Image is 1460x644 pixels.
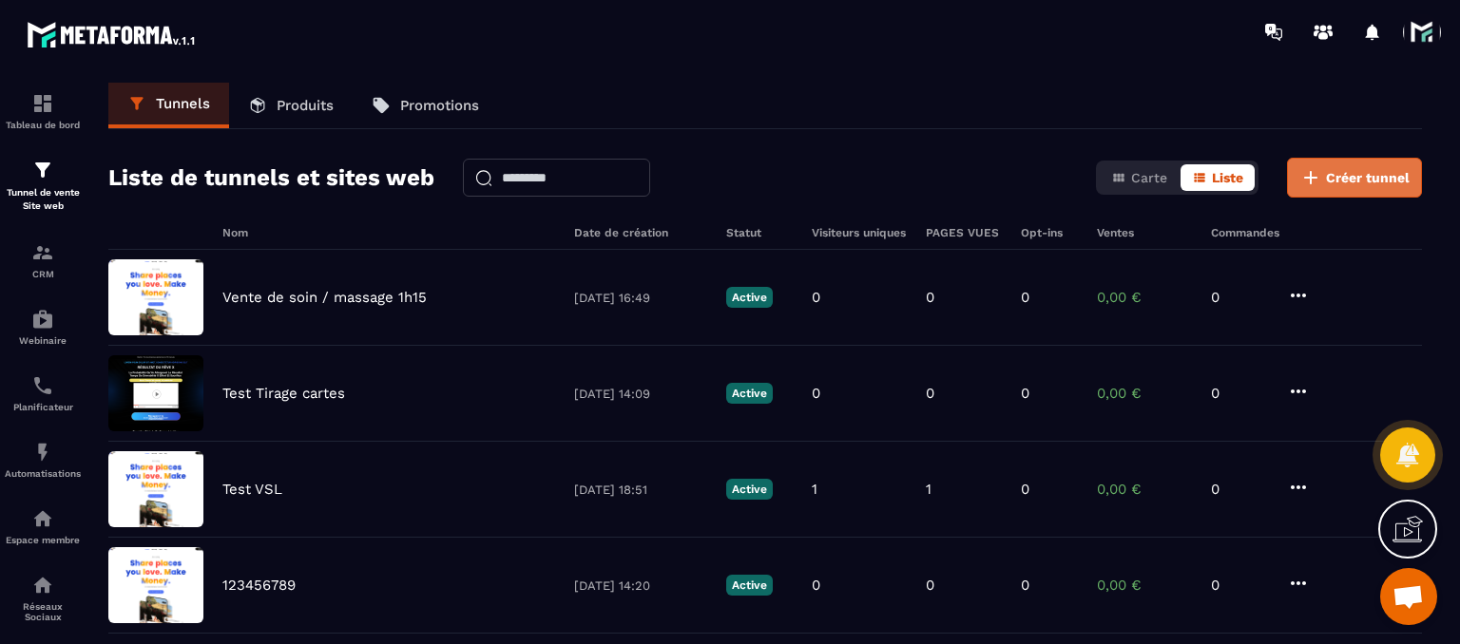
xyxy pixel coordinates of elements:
[353,83,498,128] a: Promotions
[1211,289,1268,306] p: 0
[1097,226,1192,239] h6: Ventes
[1326,168,1410,187] span: Créer tunnel
[1211,226,1279,239] h6: Commandes
[926,481,932,498] p: 1
[574,483,707,497] p: [DATE] 18:51
[574,387,707,401] p: [DATE] 14:09
[812,577,820,594] p: 0
[156,95,210,112] p: Tunnels
[5,335,81,346] p: Webinaire
[1021,481,1029,498] p: 0
[222,289,427,306] p: Vente de soin / massage 1h15
[1181,164,1255,191] button: Liste
[108,83,229,128] a: Tunnels
[1212,170,1243,185] span: Liste
[812,385,820,402] p: 0
[222,226,555,239] h6: Nom
[31,308,54,331] img: automations
[1100,164,1179,191] button: Carte
[31,374,54,397] img: scheduler
[1097,289,1192,306] p: 0,00 €
[31,507,54,530] img: automations
[1211,385,1268,402] p: 0
[108,451,203,527] img: image
[277,97,334,114] p: Produits
[5,426,81,493] a: automationsautomationsAutomatisations
[1211,481,1268,498] p: 0
[108,547,203,623] img: image
[31,159,54,181] img: formation
[1287,158,1422,198] button: Créer tunnel
[812,481,817,498] p: 1
[31,574,54,597] img: social-network
[574,578,707,593] p: [DATE] 14:20
[726,226,793,239] h6: Statut
[108,355,203,431] img: image
[926,226,1002,239] h6: PAGES VUES
[31,441,54,464] img: automations
[31,241,54,264] img: formation
[31,92,54,115] img: formation
[1131,170,1167,185] span: Carte
[1097,385,1192,402] p: 0,00 €
[1097,577,1192,594] p: 0,00 €
[5,468,81,479] p: Automatisations
[726,383,773,404] p: Active
[574,291,707,305] p: [DATE] 16:49
[229,83,353,128] a: Produits
[926,577,934,594] p: 0
[926,289,934,306] p: 0
[108,259,203,335] img: image
[1097,481,1192,498] p: 0,00 €
[400,97,479,114] p: Promotions
[108,159,434,197] h2: Liste de tunnels et sites web
[5,559,81,636] a: social-networksocial-networkRéseaux Sociaux
[5,227,81,294] a: formationformationCRM
[1021,226,1078,239] h6: Opt-ins
[1380,568,1437,625] div: Ouvrir le chat
[5,144,81,227] a: formationformationTunnel de vente Site web
[5,402,81,412] p: Planificateur
[222,577,296,594] p: 123456789
[1021,289,1029,306] p: 0
[1021,577,1029,594] p: 0
[222,481,282,498] p: Test VSL
[5,535,81,545] p: Espace membre
[5,78,81,144] a: formationformationTableau de bord
[5,493,81,559] a: automationsautomationsEspace membre
[222,385,345,402] p: Test Tirage cartes
[5,601,81,622] p: Réseaux Sociaux
[926,385,934,402] p: 0
[812,289,820,306] p: 0
[1021,385,1029,402] p: 0
[5,269,81,279] p: CRM
[1211,577,1268,594] p: 0
[574,226,707,239] h6: Date de création
[5,360,81,426] a: schedulerschedulerPlanificateur
[726,287,773,308] p: Active
[5,186,81,213] p: Tunnel de vente Site web
[5,294,81,360] a: automationsautomationsWebinaire
[726,575,773,596] p: Active
[726,479,773,500] p: Active
[5,120,81,130] p: Tableau de bord
[27,17,198,51] img: logo
[812,226,907,239] h6: Visiteurs uniques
